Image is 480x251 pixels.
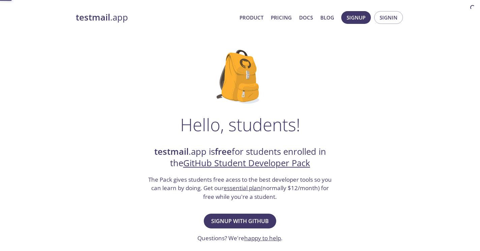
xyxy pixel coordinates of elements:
a: GitHub Student Developer Pack [183,157,310,169]
a: Product [239,13,263,22]
button: Signin [374,11,403,24]
h2: .app is for students enrolled in the [148,146,333,169]
a: essential plan [224,184,261,192]
button: Signup [341,11,371,24]
button: Signup with GitHub [204,214,276,228]
span: Signup [347,13,365,22]
h3: The Pack gives students free acess to the best developer tools so you can learn by doing. Get our... [148,175,333,201]
a: Blog [320,13,334,22]
span: Signin [380,13,397,22]
h3: Questions? We're . [197,234,283,243]
strong: testmail [154,146,189,157]
a: Docs [299,13,313,22]
a: happy to help [244,234,281,242]
img: github-student-backpack.png [217,50,263,104]
a: Pricing [271,13,292,22]
strong: free [215,146,232,157]
strong: testmail [76,11,110,23]
a: testmail.app [76,12,234,23]
h1: Hello, students! [180,114,300,135]
span: Signup with GitHub [211,216,269,226]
